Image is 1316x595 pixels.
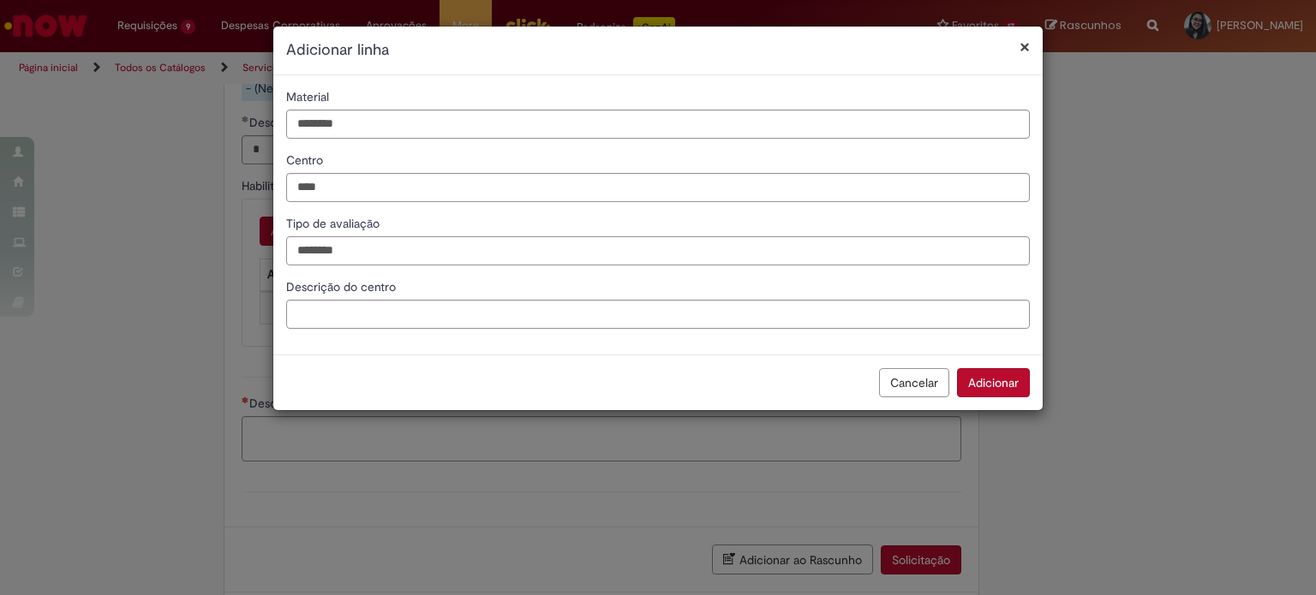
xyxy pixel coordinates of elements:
[286,300,1030,329] input: Descrição do centro
[286,39,1030,62] h2: Adicionar linha
[286,152,326,168] span: Centro
[286,279,399,295] span: Descrição do centro
[286,173,1030,202] input: Centro
[286,236,1030,265] input: Tipo de avaliação
[879,368,949,397] button: Cancelar
[286,110,1030,139] input: Material
[1020,38,1030,56] button: Fechar modal
[286,89,332,104] span: Material
[957,368,1030,397] button: Adicionar
[286,216,383,231] span: Tipo de avaliação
